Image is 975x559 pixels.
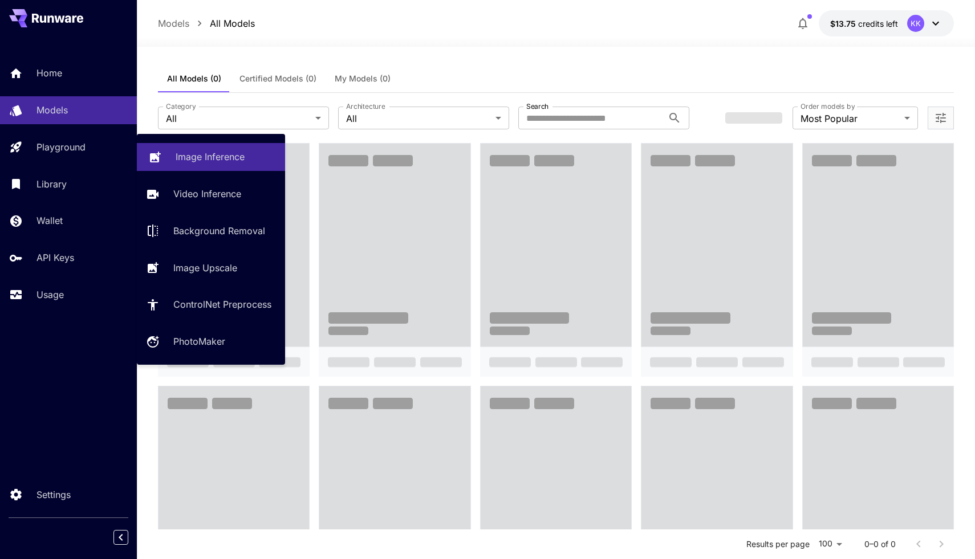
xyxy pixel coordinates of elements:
span: All Models (0) [167,74,221,84]
div: KK [907,15,924,32]
a: Image Upscale [137,254,285,281]
a: Background Removal [137,217,285,245]
p: PhotoMaker [173,334,225,348]
p: All Models [210,17,255,30]
span: Most Popular [801,112,900,125]
span: Certified Models (0) [239,74,316,84]
p: Usage [36,288,64,301]
label: Architecture [346,101,385,111]
div: Collapse sidebar [122,527,137,548]
div: 100 [814,536,846,552]
p: Background Removal [173,224,265,238]
span: All [346,112,491,125]
button: Open more filters [934,111,948,125]
p: Image Upscale [173,261,237,275]
label: Search [526,101,549,111]
span: All [166,112,311,125]
p: Wallet [36,214,63,227]
label: Category [166,101,196,111]
p: Image Inference [176,150,245,164]
a: PhotoMaker [137,328,285,356]
span: My Models (0) [335,74,391,84]
nav: breadcrumb [158,17,255,30]
span: $13.75 [830,19,858,28]
p: Video Inference [173,187,241,201]
p: Settings [36,488,71,501]
p: Playground [36,140,86,154]
p: Results per page [746,538,810,550]
p: Library [36,177,67,191]
p: 0–0 of 0 [864,538,896,550]
p: ControlNet Preprocess [173,297,271,311]
p: API Keys [36,251,74,264]
p: Home [36,66,62,80]
span: credits left [858,19,898,28]
div: $13.74991 [830,18,898,30]
label: Order models by [801,101,855,111]
a: Video Inference [137,180,285,208]
button: Collapse sidebar [113,530,128,545]
p: Models [36,103,68,117]
a: Image Inference [137,143,285,171]
a: ControlNet Preprocess [137,291,285,319]
p: Models [158,17,189,30]
button: $13.74991 [819,10,954,36]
